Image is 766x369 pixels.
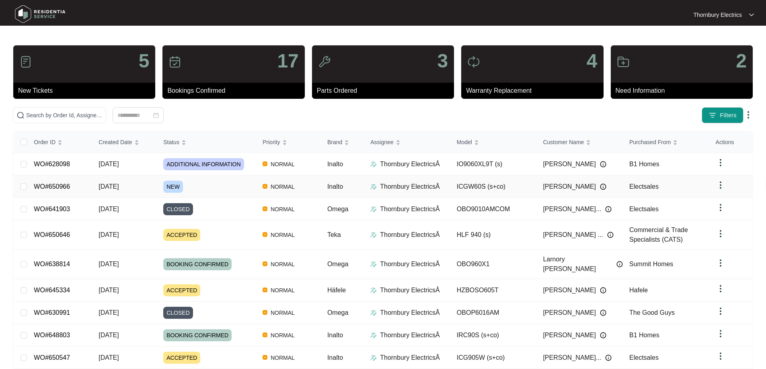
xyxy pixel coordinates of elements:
[263,310,267,315] img: Vercel Logo
[163,229,200,241] span: ACCEPTED
[370,161,377,167] img: Assigner Icon
[267,230,298,240] span: NORMAL
[12,2,68,26] img: residentia service logo
[450,302,537,324] td: OBOP6016AM
[99,138,132,147] span: Created Date
[167,86,304,96] p: Bookings Confirmed
[99,332,119,338] span: [DATE]
[139,51,150,71] p: 5
[34,138,55,147] span: Order ID
[34,332,70,338] a: WO#648803
[543,182,596,192] span: [PERSON_NAME]
[607,232,614,238] img: Info icon
[450,250,537,279] td: OBO960X1
[629,138,671,147] span: Purchased From
[543,330,596,340] span: [PERSON_NAME]
[450,279,537,302] td: HZBOSO605T
[466,86,603,96] p: Warranty Replacement
[263,355,267,360] img: Vercel Logo
[629,183,659,190] span: Electsales
[34,287,70,294] a: WO#645334
[99,206,119,212] span: [DATE]
[163,352,200,364] span: ACCEPTED
[34,354,70,361] a: WO#650547
[267,330,298,340] span: NORMAL
[267,159,298,169] span: NORMAL
[467,55,480,68] img: icon
[743,110,753,120] img: dropdown arrow
[450,347,537,369] td: ICG905W (s+co)
[263,138,280,147] span: Priority
[163,158,244,170] span: ADDITIONAL INFORMATION
[99,183,119,190] span: [DATE]
[380,353,440,363] p: Thornbury ElectricsÂ
[380,159,440,169] p: Thornbury ElectricsÂ
[543,230,603,240] span: [PERSON_NAME] ...
[16,111,25,119] img: search-icon
[600,332,606,338] img: Info icon
[163,203,193,215] span: CLOSED
[18,86,155,96] p: New Tickets
[370,183,377,190] img: Assigner Icon
[34,206,70,212] a: WO#641903
[716,180,725,190] img: dropdown arrow
[437,51,448,71] p: 3
[616,261,623,267] img: Info icon
[267,259,298,269] span: NORMAL
[327,309,348,316] span: Omega
[749,13,754,17] img: dropdown arrow
[327,206,348,212] span: Omega
[380,182,440,192] p: Thornbury ElectricsÂ
[370,287,377,294] img: Assigner Icon
[318,55,331,68] img: icon
[543,159,596,169] span: [PERSON_NAME]
[380,204,440,214] p: Thornbury ElectricsÂ
[267,204,298,214] span: NORMAL
[709,132,752,153] th: Actions
[99,231,119,238] span: [DATE]
[267,308,298,318] span: NORMAL
[716,258,725,268] img: dropdown arrow
[629,261,673,267] span: Summit Homes
[716,158,725,167] img: dropdown arrow
[629,309,675,316] span: The Good Guys
[327,231,341,238] span: Teka
[716,229,725,239] img: dropdown arrow
[163,181,183,193] span: NEW
[543,308,596,318] span: [PERSON_NAME]
[629,287,648,294] span: Hafele
[450,175,537,198] td: ICGW60S (s+co)
[370,310,377,316] img: Assigner Icon
[92,132,157,153] th: Created Date
[157,132,256,153] th: Status
[163,329,232,341] span: BOOKING CONFIRMED
[19,55,32,68] img: icon
[543,353,601,363] span: [PERSON_NAME]...
[450,132,537,153] th: Model
[364,132,450,153] th: Assignee
[370,206,377,212] img: Assigner Icon
[543,138,584,147] span: Customer Name
[263,161,267,166] img: Vercel Logo
[263,287,267,292] img: Vercel Logo
[380,285,440,295] p: Thornbury ElectricsÂ
[370,332,377,338] img: Assigner Icon
[605,206,612,212] img: Info icon
[163,284,200,296] span: ACCEPTED
[99,161,119,167] span: [DATE]
[587,51,598,71] p: 4
[34,231,70,238] a: WO#650646
[450,153,537,175] td: IO9060XL9T (s)
[163,138,179,147] span: Status
[99,261,119,267] span: [DATE]
[327,138,342,147] span: Brand
[600,287,606,294] img: Info icon
[623,132,709,153] th: Purchased From
[450,198,537,220] td: OBO9010AMCOM
[380,259,440,269] p: Thornbury ElectricsÂ
[163,307,193,319] span: CLOSED
[99,354,119,361] span: [DATE]
[256,132,321,153] th: Priority
[263,332,267,337] img: Vercel Logo
[327,287,346,294] span: Häfele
